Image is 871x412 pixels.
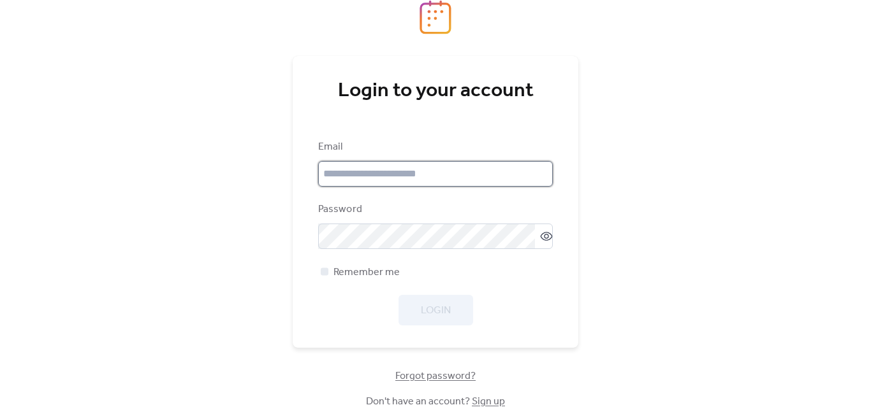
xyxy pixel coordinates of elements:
[366,394,505,409] span: Don't have an account?
[472,392,505,411] a: Sign up
[318,139,550,155] div: Email
[395,373,476,380] a: Forgot password?
[318,202,550,217] div: Password
[333,265,400,280] span: Remember me
[395,369,476,384] span: Forgot password?
[318,78,553,104] div: Login to your account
